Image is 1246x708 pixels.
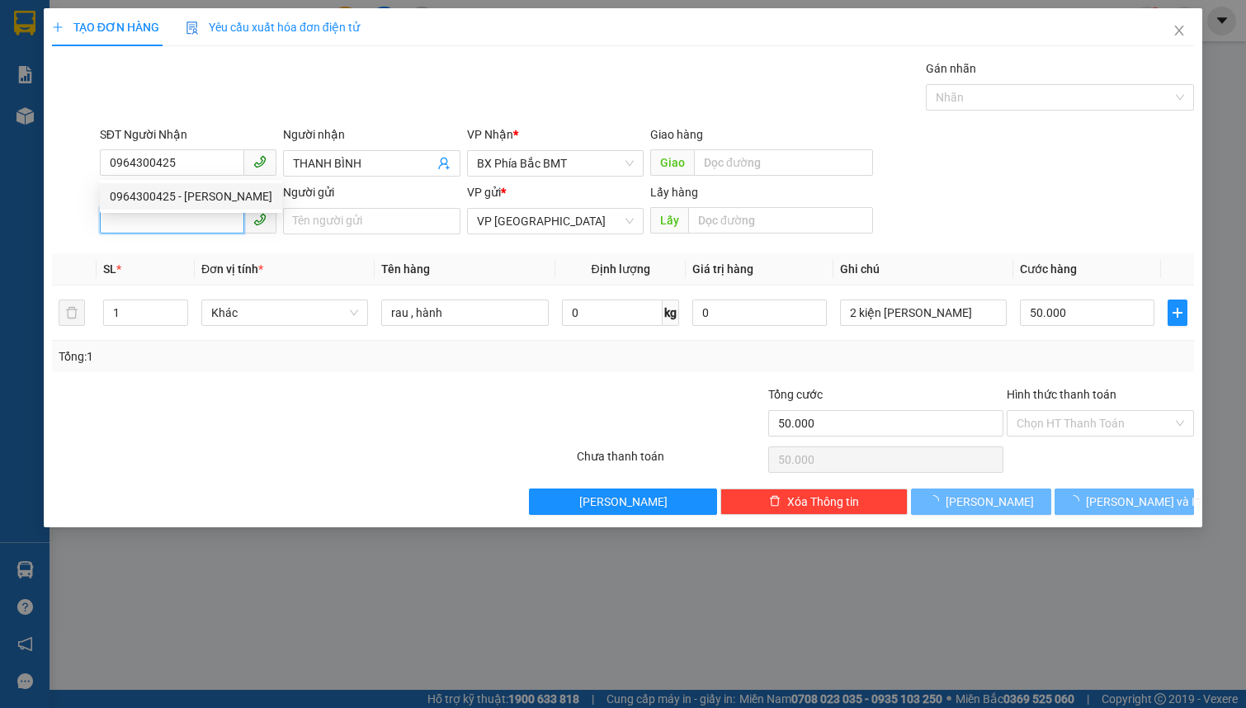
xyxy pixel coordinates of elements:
span: phone [253,213,267,226]
button: deleteXóa Thông tin [720,489,908,515]
button: delete [59,300,85,326]
span: user-add [437,157,451,170]
label: Gán nhãn [926,62,976,75]
button: plus [1168,300,1187,326]
span: [PERSON_NAME] và In [1086,493,1201,511]
span: Lấy hàng [650,186,698,199]
input: Ghi Chú [840,300,1007,326]
input: Dọc đường [688,207,873,234]
div: 0964300425 - [PERSON_NAME] [110,187,272,205]
span: close [1173,24,1186,37]
img: icon [186,21,199,35]
button: [PERSON_NAME] và In [1055,489,1195,515]
th: Ghi chú [833,253,1013,286]
span: Yêu cầu xuất hóa đơn điện tử [186,21,360,34]
span: Giao hàng [650,128,703,141]
span: VP Đà Lạt [477,209,634,234]
span: Khác [211,300,358,325]
span: Lấy [650,207,688,234]
span: SL [103,262,116,276]
span: Cước hàng [1020,262,1077,276]
span: Định lượng [591,262,649,276]
div: Tổng: 1 [59,347,482,366]
div: Người gửi [283,183,460,201]
span: [PERSON_NAME] [579,493,668,511]
span: phone [253,155,267,168]
span: Giao [650,149,694,176]
div: Người nhận [283,125,460,144]
button: Close [1156,8,1202,54]
button: [PERSON_NAME] [529,489,716,515]
span: Tên hàng [381,262,430,276]
span: [PERSON_NAME] [946,493,1034,511]
span: plus [1168,306,1187,319]
span: loading [1068,495,1086,507]
span: Đơn vị tính [201,262,263,276]
span: Giá trị hàng [692,262,753,276]
div: SĐT Người Nhận [100,125,276,144]
div: VP gửi [467,183,644,201]
input: 0 [692,300,827,326]
span: TẠO ĐƠN HÀNG [52,21,159,34]
input: VD: Bàn, Ghế [381,300,548,326]
span: VP Nhận [467,128,513,141]
span: kg [663,300,679,326]
span: loading [927,495,946,507]
input: Dọc đường [694,149,873,176]
span: Tổng cước [768,388,823,401]
div: 0964300425 - THANH BÌNH [100,183,282,210]
span: delete [769,495,781,508]
span: plus [52,21,64,33]
span: Xóa Thông tin [787,493,859,511]
label: Hình thức thanh toán [1007,388,1116,401]
span: BX Phía Bắc BMT [477,151,634,176]
div: Chưa thanh toán [575,447,766,476]
button: [PERSON_NAME] [911,489,1051,515]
